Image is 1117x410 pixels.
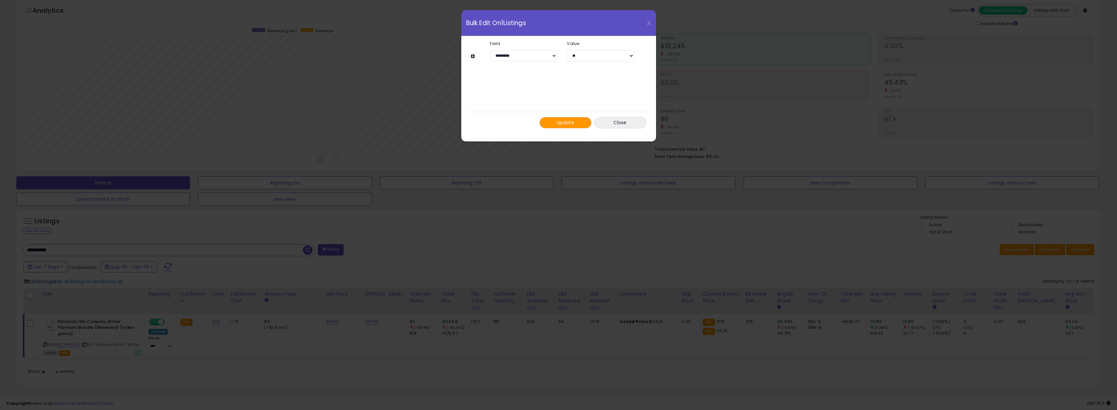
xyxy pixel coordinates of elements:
[594,117,646,128] button: Close
[485,41,562,46] label: Field
[466,20,526,26] span: Bulk Edit On 1 Listings
[647,18,651,27] span: X
[557,119,574,126] span: Update
[562,41,639,46] label: Value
